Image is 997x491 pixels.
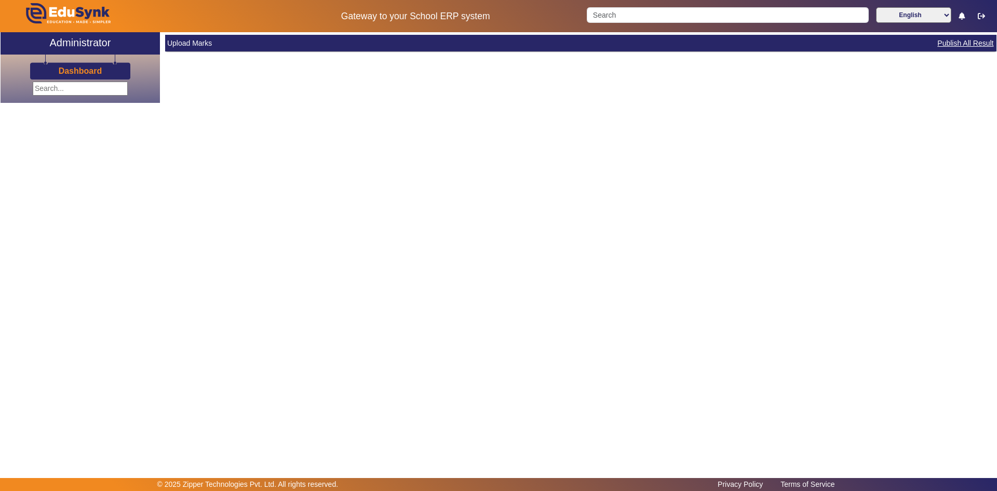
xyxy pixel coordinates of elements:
[33,82,128,96] input: Search...
[165,35,996,51] mat-card-header: Upload Marks
[1,32,160,55] a: Administrator
[255,11,576,22] h5: Gateway to your School ERP system
[58,65,103,76] a: Dashboard
[775,477,840,491] a: Terms of Service
[712,477,768,491] a: Privacy Policy
[936,37,994,50] button: Publish All Result
[157,479,339,490] p: © 2025 Zipper Technologies Pvt. Ltd. All rights reserved.
[59,66,102,76] h3: Dashboard
[50,36,111,49] h2: Administrator
[587,7,868,23] input: Search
